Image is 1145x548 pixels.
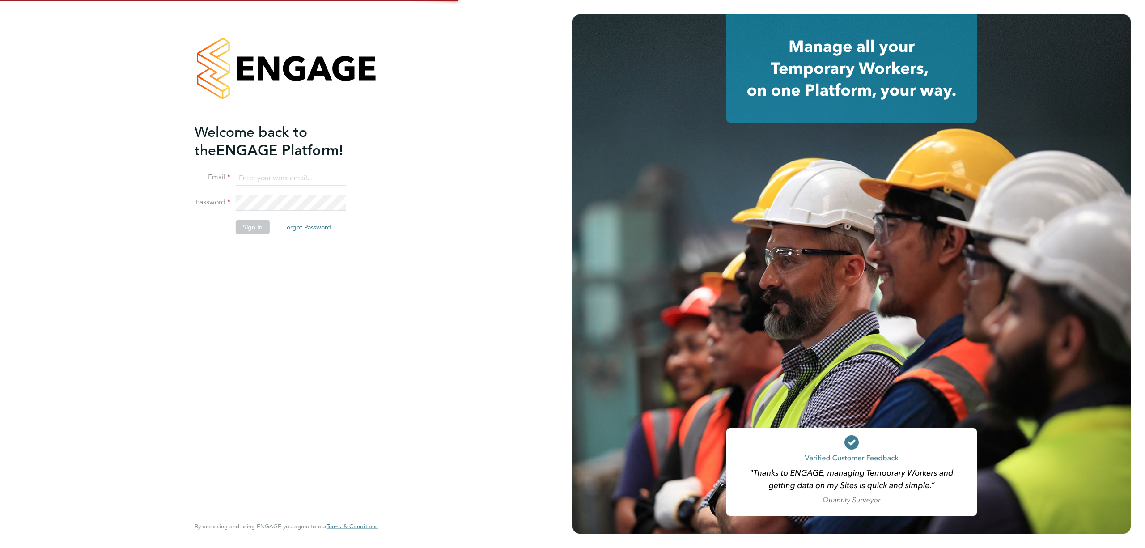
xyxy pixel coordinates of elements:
[327,523,378,530] a: Terms & Conditions
[195,523,378,530] span: By accessing and using ENGAGE you agree to our
[327,523,378,530] span: Terms & Conditions
[195,173,230,182] label: Email
[276,220,338,234] button: Forgot Password
[236,220,270,234] button: Sign In
[195,123,307,159] span: Welcome back to the
[195,123,369,159] h2: ENGAGE Platform!
[195,198,230,207] label: Password
[236,170,346,186] input: Enter your work email...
